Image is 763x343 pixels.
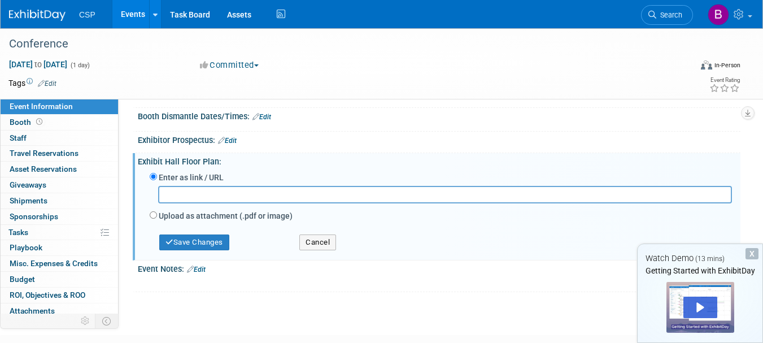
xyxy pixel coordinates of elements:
label: Enter as link / URL [159,172,224,183]
span: Misc. Expenses & Credits [10,259,98,268]
a: Edit [187,266,206,273]
a: Giveaways [1,177,118,193]
div: Play [683,297,717,318]
div: Getting Started with ExhibitDay [638,265,762,276]
a: Edit [252,113,271,121]
span: [DATE] [DATE] [8,59,68,70]
a: Playbook [1,240,118,255]
button: Cancel [299,235,336,250]
img: Brynnen Ririe [708,4,729,25]
a: Attachments [1,303,118,319]
a: Search [641,5,693,25]
label: Upload as attachment (.pdf or image) [159,210,293,222]
span: (1 day) [69,62,90,69]
a: Shipments [1,193,118,209]
img: ExhibitDay [9,10,66,21]
a: Event Information [1,99,118,114]
span: Booth not reserved yet [34,118,45,126]
span: Search [656,11,682,19]
button: Committed [196,59,263,71]
button: Save Changes [159,235,229,250]
span: Asset Reservations [10,164,77,173]
div: Event Rating [709,77,740,83]
a: Booth [1,115,118,130]
span: ROI, Objectives & ROO [10,290,85,299]
span: Event Information [10,102,73,111]
a: Budget [1,272,118,287]
td: Personalize Event Tab Strip [76,314,95,328]
a: Asset Reservations [1,162,118,177]
a: Travel Reservations [1,146,118,161]
span: Travel Reservations [10,149,79,158]
span: (13 mins) [695,255,725,263]
span: Tasks [8,228,28,237]
span: Playbook [10,243,42,252]
div: Watch Demo [638,253,762,264]
img: Format-Inperson.png [701,60,712,70]
span: Attachments [10,306,55,315]
div: Event Notes: [138,260,740,275]
span: Booth [10,118,45,127]
span: Staff [10,133,27,142]
span: to [33,60,43,69]
span: Sponsorships [10,212,58,221]
span: Giveaways [10,180,46,189]
td: Toggle Event Tabs [95,314,119,328]
div: Conference [5,34,678,54]
a: Edit [218,137,237,145]
a: Staff [1,131,118,146]
a: Edit [38,80,56,88]
a: Misc. Expenses & Credits [1,256,118,271]
a: ROI, Objectives & ROO [1,288,118,303]
a: Tasks [1,225,118,240]
span: CSP [79,10,95,19]
span: Budget [10,275,35,284]
div: Exhibit Hall Floor Plan: [138,153,740,167]
a: Sponsorships [1,209,118,224]
div: Booth Dismantle Dates/Times: [138,108,740,123]
span: Shipments [10,196,47,205]
div: In-Person [714,61,740,70]
div: Dismiss [745,248,758,259]
div: Event Format [633,59,740,76]
div: Exhibitor Prospectus: [138,132,740,146]
td: Tags [8,77,56,89]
